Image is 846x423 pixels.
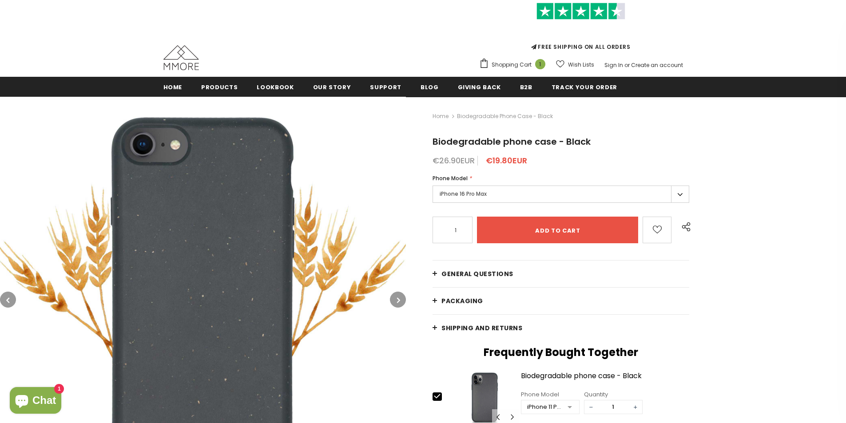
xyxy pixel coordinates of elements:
[604,61,623,69] a: Sign In
[421,77,439,97] a: Blog
[521,390,580,399] div: Phone Model
[521,372,690,387] a: Biodegradable phone case - Black
[457,111,553,122] span: Biodegradable phone case - Black
[433,155,475,166] span: €26.90EUR
[458,77,501,97] a: Giving back
[568,60,594,69] span: Wish Lists
[433,261,689,287] a: General Questions
[584,400,598,414] span: −
[433,111,449,122] a: Home
[441,324,522,332] span: Shipping and returns
[257,77,294,97] a: Lookbook
[556,57,594,72] a: Wish Lists
[433,135,591,148] span: Biodegradable phone case - Black
[313,77,351,97] a: Our Story
[486,155,527,166] span: €19.80EUR
[479,58,550,71] a: Shopping Cart 1
[458,83,501,91] span: Giving back
[624,61,630,69] span: or
[477,217,638,243] input: Add to cart
[370,77,401,97] a: support
[433,186,689,203] label: iPhone 16 Pro Max
[433,346,689,359] h2: Frequently Bought Together
[629,400,642,414] span: +
[7,387,64,416] inbox-online-store-chat: Shopify online store chat
[163,83,183,91] span: Home
[520,83,532,91] span: B2B
[536,3,625,20] img: Trust Pilot Stars
[535,59,545,69] span: 1
[552,77,617,97] a: Track your order
[492,60,532,69] span: Shopping Cart
[163,77,183,97] a: Home
[552,83,617,91] span: Track your order
[201,77,238,97] a: Products
[257,83,294,91] span: Lookbook
[520,77,532,97] a: B2B
[313,83,351,91] span: Our Story
[527,403,561,411] div: iPhone 11 PRO MAX
[433,288,689,314] a: PACKAGING
[163,45,199,70] img: MMORE Cases
[370,83,401,91] span: support
[479,20,683,43] iframe: Customer reviews powered by Trustpilot
[433,174,468,182] span: Phone Model
[433,315,689,341] a: Shipping and returns
[421,83,439,91] span: Blog
[479,7,683,51] span: FREE SHIPPING ON ALL ORDERS
[441,269,513,278] span: General Questions
[441,296,483,305] span: PACKAGING
[584,390,643,399] div: Quantity
[201,83,238,91] span: Products
[631,61,683,69] a: Create an account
